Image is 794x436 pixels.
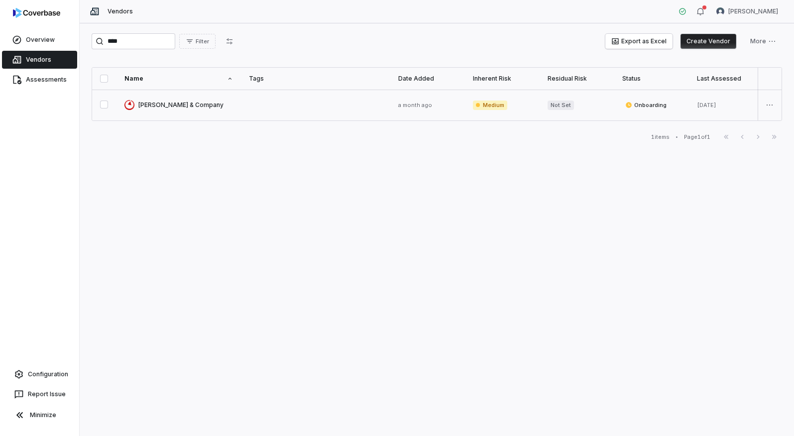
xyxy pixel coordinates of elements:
[179,34,216,49] button: Filter
[710,4,784,19] button: Tomo Majima avatar[PERSON_NAME]
[196,38,209,45] span: Filter
[398,102,432,109] span: a month ago
[716,7,724,15] img: Tomo Majima avatar
[124,75,233,83] div: Name
[651,133,670,141] div: 1 items
[4,385,75,403] button: Report Issue
[622,75,681,83] div: Status
[473,101,507,110] span: Medium
[13,8,60,18] img: logo-D7KZi-bG.svg
[697,102,716,109] span: [DATE]
[548,101,574,110] span: Not Set
[625,101,667,109] span: Onboarding
[728,7,778,15] span: [PERSON_NAME]
[4,365,75,383] a: Configuration
[4,405,75,425] button: Minimize
[473,75,532,83] div: Inherent Risk
[398,75,457,83] div: Date Added
[605,34,673,49] button: Export as Excel
[2,31,77,49] a: Overview
[697,75,756,83] div: Last Assessed
[2,51,77,69] a: Vendors
[676,133,678,140] div: •
[249,75,382,83] div: Tags
[548,75,606,83] div: Residual Risk
[2,71,77,89] a: Assessments
[108,7,133,15] span: Vendors
[684,133,710,141] div: Page 1 of 1
[744,34,782,49] button: More
[681,34,736,49] button: Create Vendor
